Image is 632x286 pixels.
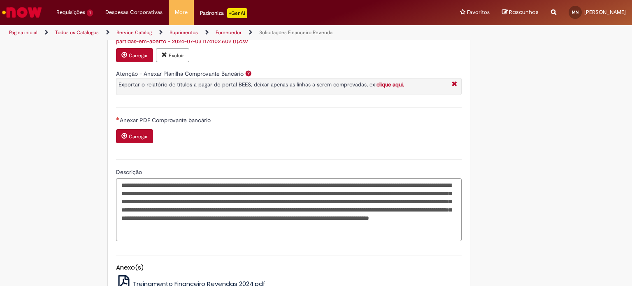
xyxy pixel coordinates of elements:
[376,81,404,88] a: clique aqui.
[175,8,188,16] span: More
[116,129,153,143] button: Carregar anexo de Anexar PDF Comprovante bancário Required
[118,81,404,88] span: Exportar o relatório de títulos a pagar do portal BEES, deixar apenas as linhas a serem comprovad...
[1,4,43,21] img: ServiceNow
[156,48,189,62] button: Excluir anexo partidas-em-aberto - 2024-07-03T174102.602 (1).csv
[502,9,539,16] a: Rascunhos
[116,178,462,242] textarea: Descrição
[200,8,247,18] div: Padroniza
[170,29,198,36] a: Suprimentos
[116,168,144,176] span: Descrição
[169,52,184,59] small: Excluir
[56,8,85,16] span: Requisições
[116,37,248,45] a: Download de partidas-em-aberto - 2024-07-03T174102.602 (1).csv
[9,29,37,36] a: Página inicial
[116,264,462,271] h5: Anexo(s)
[227,8,247,18] p: +GenAi
[572,9,579,15] span: MN
[450,80,459,89] i: Fechar More information Por question_atencao_comprovante_bancario
[116,48,153,62] button: Carregar anexo de Anexar Planilha Comprovante Bancário Required
[584,9,626,16] span: [PERSON_NAME]
[105,8,163,16] span: Despesas Corporativas
[116,117,120,120] span: Necessários
[116,29,152,36] a: Service Catalog
[116,70,244,77] label: Atenção - Anexar Planilha Comprovante Bancário
[129,52,148,59] small: Carregar
[55,29,99,36] a: Todos os Catálogos
[216,29,242,36] a: Fornecedor
[467,8,490,16] span: Favoritos
[87,9,93,16] span: 1
[120,116,212,124] span: Anexar PDF Comprovante bancário
[6,25,415,40] ul: Trilhas de página
[244,70,253,77] span: Ajuda para Atenção - Anexar Planilha Comprovante Bancário
[259,29,332,36] a: Solicitações Financeiro Revenda
[129,133,148,140] small: Carregar
[509,8,539,16] span: Rascunhos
